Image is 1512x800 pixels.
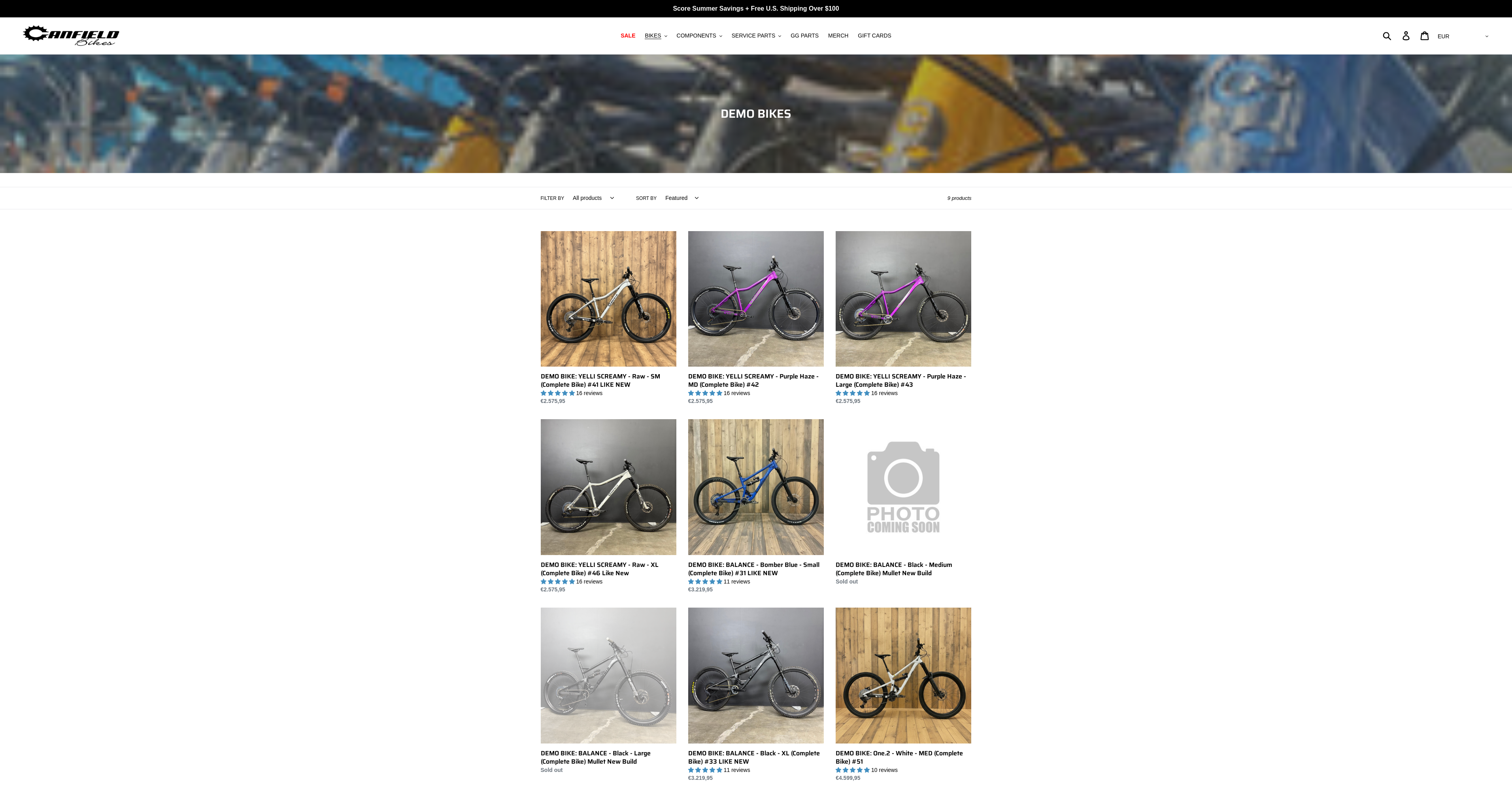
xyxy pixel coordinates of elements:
a: GG PARTS [787,30,823,41]
span: GIFT CARDS [858,32,891,39]
img: Canfield Bikes [22,23,121,48]
span: BIKES [645,32,661,39]
button: BIKES [641,30,671,41]
a: SALE [617,30,639,41]
span: GG PARTS [791,32,819,39]
span: 9 products [948,195,972,201]
span: MERCH [828,32,848,39]
button: COMPONENTS [673,30,726,41]
span: DEMO BIKES [721,104,791,123]
button: SERVICE PARTS [728,30,785,41]
span: COMPONENTS [677,32,716,39]
span: SERVICE PARTS [732,32,775,39]
label: Filter by [541,195,564,202]
a: MERCH [824,30,852,41]
label: Sort by [636,195,657,202]
a: GIFT CARDS [854,30,895,41]
input: Search [1387,27,1407,44]
span: SALE [621,32,635,39]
